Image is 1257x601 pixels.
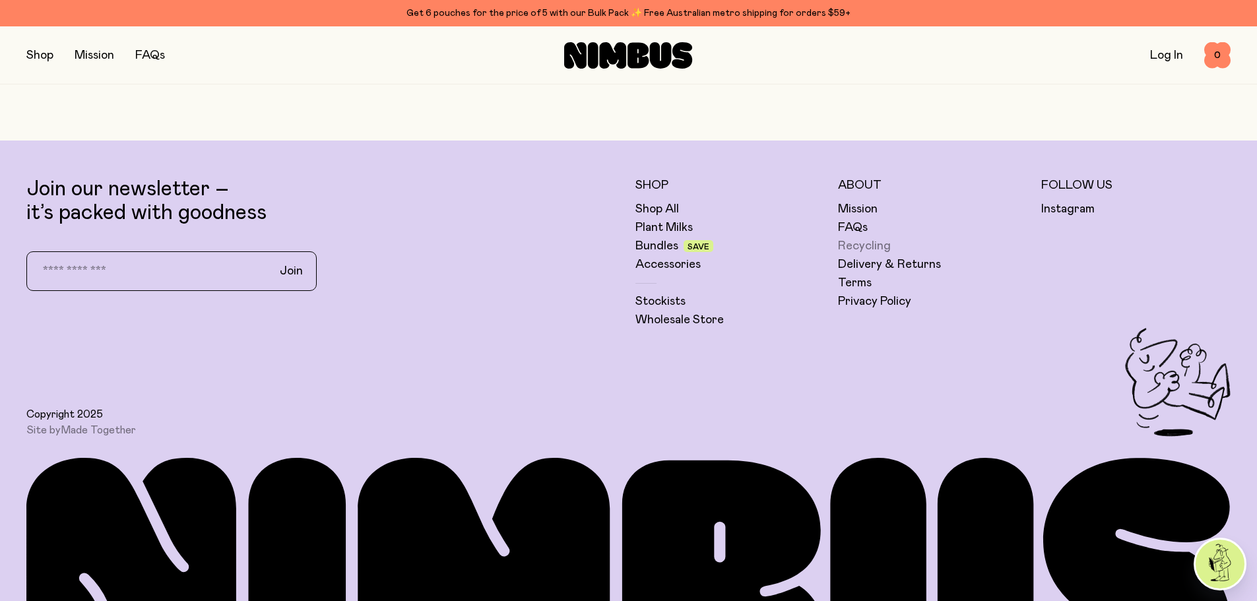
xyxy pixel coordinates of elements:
[635,257,701,272] a: Accessories
[635,312,724,328] a: Wholesale Store
[1041,177,1231,193] h5: Follow Us
[280,263,303,279] span: Join
[688,243,709,251] span: Save
[838,294,911,309] a: Privacy Policy
[75,49,114,61] a: Mission
[635,201,679,217] a: Shop All
[838,275,872,291] a: Terms
[838,238,891,254] a: Recycling
[1041,201,1095,217] a: Instagram
[61,425,136,435] a: Made Together
[635,220,693,236] a: Plant Milks
[838,257,941,272] a: Delivery & Returns
[26,5,1231,21] div: Get 6 pouches for the price of 5 with our Bulk Pack ✨ Free Australian metro shipping for orders $59+
[838,201,878,217] a: Mission
[1196,540,1244,588] img: agent
[838,220,868,236] a: FAQs
[26,177,622,225] p: Join our newsletter – it’s packed with goodness
[635,294,686,309] a: Stockists
[1150,49,1183,61] a: Log In
[635,238,678,254] a: Bundles
[635,177,825,193] h5: Shop
[1204,42,1231,69] button: 0
[269,257,313,285] button: Join
[26,408,103,421] span: Copyright 2025
[26,424,136,437] span: Site by
[135,49,165,61] a: FAQs
[838,177,1028,193] h5: About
